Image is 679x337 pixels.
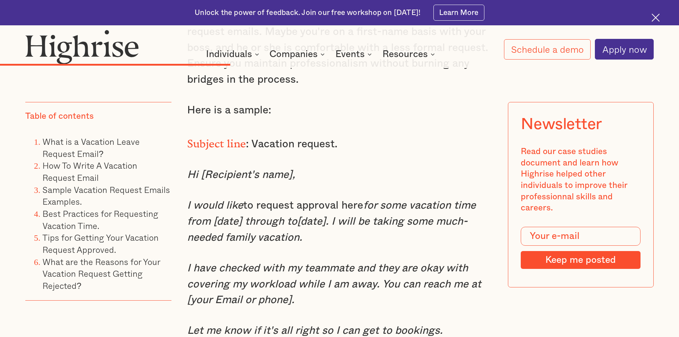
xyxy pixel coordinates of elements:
img: Cross icon [652,14,660,22]
a: How To Write A Vacation Request Email [42,159,137,184]
em: Let me know if it's all right so I can get to bookings. [187,325,443,336]
em: I have checked with my teammate and they are okay with covering my workload while I am away. You ... [187,263,481,305]
a: Learn More [433,5,484,21]
div: Individuals [206,50,261,58]
input: Keep me posted [521,251,641,269]
a: Tips for Getting Your Vacation Request Approved. [42,231,159,256]
div: Newsletter [521,115,602,133]
div: Companies [269,50,318,58]
div: Read our case studies document and learn how Highrise helped other individuals to improve their p... [521,146,641,214]
a: What are the Reasons for Your Vacation Request Getting Rejected? [42,255,160,292]
em: for some vacation time from [date] through to[date]. I will be taking some much-needed family vac... [187,200,476,242]
img: Highrise logo [25,30,139,64]
div: Resources [382,50,428,58]
form: Modal Form [521,227,641,269]
div: Companies [269,50,327,58]
div: Resources [382,50,437,58]
em: I would like [187,200,243,211]
div: Events [335,50,365,58]
strong: Subject line [187,138,246,144]
a: Schedule a demo [504,39,591,60]
div: Individuals [206,50,252,58]
div: Table of contents [25,111,94,122]
p: Here is a sample: [187,102,492,118]
input: Your e-mail [521,227,641,246]
p: : Vacation request. [187,133,492,152]
a: Apply now [595,39,654,60]
a: What is a Vacation Leave Request Email? [42,135,140,160]
a: Best Practices for Requesting Vacation Time. [42,207,158,232]
em: Hi [Recipient's name], [187,169,295,180]
div: Unlock the power of feedback. Join our free workshop on [DATE]! [195,8,421,18]
p: to request approval here [187,198,492,245]
a: Sample Vacation Request Emails Examples. [42,183,170,208]
div: Events [335,50,374,58]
